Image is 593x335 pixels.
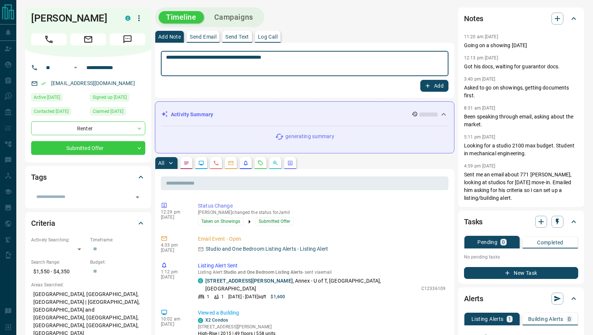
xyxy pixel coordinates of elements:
p: Areas Searched: [31,282,145,288]
p: All [158,160,164,166]
p: 3:40 pm [DATE] [464,77,496,82]
p: [DATE] [161,248,187,253]
p: [DATE] [161,322,187,327]
p: [DATE] - [DATE] sqft [228,293,266,300]
p: 1 [508,316,511,322]
p: 10:02 am [161,316,187,322]
p: C12336109 [421,285,445,292]
p: 12:29 pm [161,209,187,215]
a: [EMAIL_ADDRESS][DOMAIN_NAME] [51,80,135,86]
div: condos.ca [125,16,130,21]
button: Timeline [159,11,204,23]
p: 5:11 pm [DATE] [464,134,496,140]
p: Actively Searching: [31,237,86,243]
p: [PERSON_NAME] changed the status for Jamil [198,210,445,215]
p: Studio and One Bedroom Listing Alerts - Listing Alert [206,245,328,253]
p: Looking for a studio 2100 max budget. Student in mechanical engineering. [464,142,578,157]
div: Tags [31,168,145,186]
div: Submitted Offer [31,141,145,155]
p: [STREET_ADDRESS][PERSON_NAME] [198,323,276,330]
p: Going on a showing [DATE] [464,42,578,49]
p: Got his docs, waiting for guarantor docs. [464,63,578,71]
p: Completed [537,240,563,245]
div: Tasks [464,213,578,231]
p: [DATE] [161,274,187,280]
p: Asked to go on showings, getting documents first. [464,84,578,100]
p: Viewed a Building [198,309,445,317]
div: Notes [464,10,578,27]
span: Call [31,33,67,45]
div: Renter [31,121,145,135]
button: Open [132,192,143,202]
p: Listing Alert : - sent via email [198,270,445,275]
p: 0 [502,240,505,245]
span: Submitted Offer [259,218,290,225]
p: Status Change [198,202,445,210]
h2: Alerts [464,293,483,305]
a: X2 Condos [205,318,228,323]
a: [STREET_ADDRESS][PERSON_NAME] [205,278,293,284]
h2: Tags [31,171,46,183]
p: Timeframe: [90,237,145,243]
div: Activity Summary [161,108,448,121]
p: 1:12 pm [161,269,187,274]
p: Search Range: [31,259,86,266]
span: Message [110,33,145,45]
p: $1,550 - $4,350 [31,266,86,278]
button: New Task [464,267,578,279]
p: Send Email [190,34,216,39]
div: Mon Jul 14 2025 [90,107,145,118]
svg: Agent Actions [287,160,293,166]
h2: Criteria [31,217,55,229]
p: Email Event - Open [198,235,445,243]
p: Listing Alert Sent [198,262,445,270]
h1: [PERSON_NAME] [31,12,114,24]
div: Sun Jul 13 2025 [90,93,145,104]
span: Taken on Showings [201,218,240,225]
span: Email [70,33,106,45]
span: Active [DATE] [34,94,60,101]
p: Building Alerts [528,316,563,322]
p: Pending [477,240,497,245]
p: Activity Summary [171,111,213,118]
p: 11:20 am [DATE] [464,34,498,39]
button: Campaigns [207,11,261,23]
p: [DATE] [161,215,187,220]
span: Claimed [DATE] [93,108,123,115]
div: Alerts [464,290,578,308]
p: 4:59 pm [DATE] [464,163,496,169]
svg: Email Verified [41,81,46,86]
div: condos.ca [198,318,203,323]
p: Budget: [90,259,145,266]
svg: Requests [258,160,264,166]
div: Criteria [31,214,145,232]
div: Mon Jul 14 2025 [31,107,86,118]
svg: Listing Alerts [243,160,249,166]
svg: Emails [228,160,234,166]
p: 8:31 am [DATE] [464,105,496,111]
p: Been speaking through email, asking about the market. [464,113,578,129]
p: generating summary [285,133,334,140]
p: Sent me an email about 771 [PERSON_NAME], looking at studios for [DATE] move-in. Emailed him aski... [464,171,578,202]
span: Contacted [DATE] [34,108,69,115]
p: Log Call [258,34,278,39]
span: Studio and One Bedroom Listing Alerts [223,270,302,275]
svg: Lead Browsing Activity [198,160,204,166]
svg: Opportunities [272,160,278,166]
svg: Calls [213,160,219,166]
p: $1,600 [271,293,285,300]
svg: Notes [183,160,189,166]
p: Listing Alerts [471,316,504,322]
div: condos.ca [198,278,203,283]
p: 12:13 pm [DATE] [464,55,498,61]
p: 1 [221,293,224,300]
div: Mon Aug 11 2025 [31,93,86,104]
p: , Annex - U of T, [GEOGRAPHIC_DATA], [GEOGRAPHIC_DATA] [205,277,418,293]
button: Add [420,80,448,92]
p: 0 [568,316,571,322]
p: Send Text [225,34,249,39]
p: No pending tasks [464,251,578,263]
span: Signed up [DATE] [93,94,127,101]
p: Add Note [158,34,181,39]
p: 4:33 pm [161,243,187,248]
